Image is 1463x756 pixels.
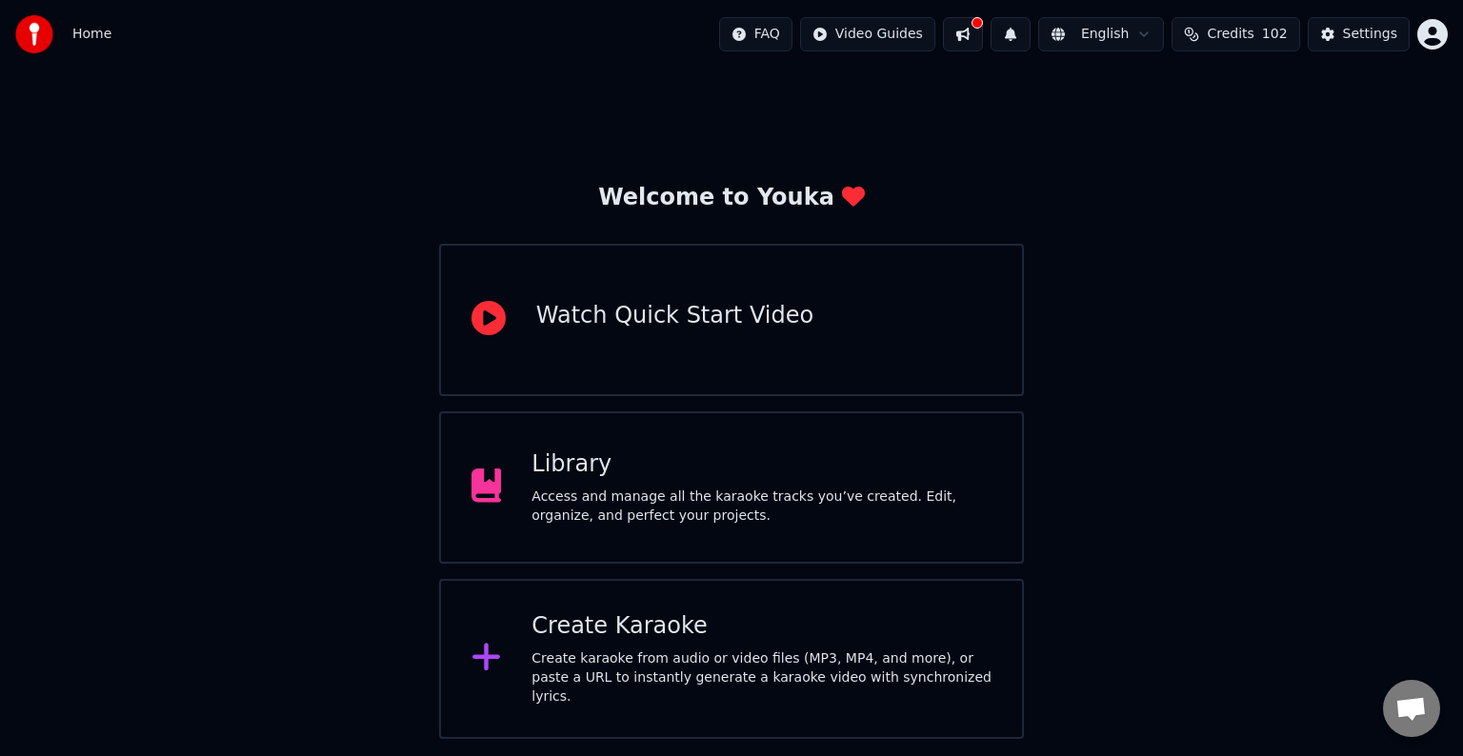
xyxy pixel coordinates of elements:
div: Open chat [1383,680,1440,737]
nav: breadcrumb [72,25,111,44]
button: Credits102 [1172,17,1299,51]
button: Video Guides [800,17,935,51]
div: Settings [1343,25,1397,44]
button: Settings [1308,17,1410,51]
div: Access and manage all the karaoke tracks you’ve created. Edit, organize, and perfect your projects. [531,487,992,526]
span: Home [72,25,111,44]
div: Library [531,449,992,480]
div: Create karaoke from audio or video files (MP3, MP4, and more), or paste a URL to instantly genera... [531,649,992,706]
img: youka [15,15,53,53]
div: Welcome to Youka [598,183,865,213]
button: FAQ [719,17,792,51]
div: Watch Quick Start Video [536,301,813,331]
span: 102 [1262,25,1288,44]
div: Create Karaoke [531,611,992,642]
span: Credits [1207,25,1253,44]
